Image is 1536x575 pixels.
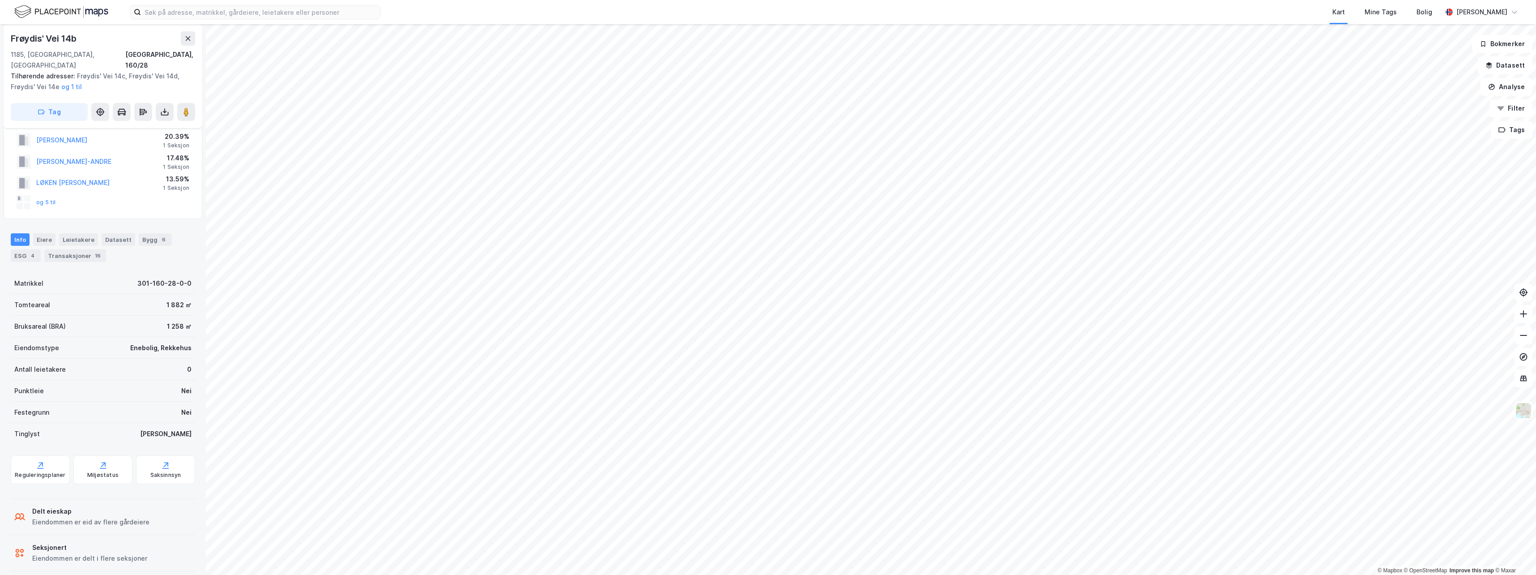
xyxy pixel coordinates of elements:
[1489,99,1532,117] button: Filter
[139,233,172,246] div: Bygg
[163,131,189,142] div: 20.39%
[32,553,147,564] div: Eiendommen er delt i flere seksjoner
[1365,7,1397,17] div: Mine Tags
[14,300,50,310] div: Tomteareal
[14,278,43,289] div: Matrikkel
[44,249,106,262] div: Transaksjoner
[166,300,192,310] div: 1 882 ㎡
[11,72,77,80] span: Tilhørende adresser:
[1481,78,1532,96] button: Analyse
[130,343,192,353] div: Enebolig, Rekkehus
[93,251,102,260] div: 16
[11,49,125,71] div: 1185, [GEOGRAPHIC_DATA], [GEOGRAPHIC_DATA]
[11,233,30,246] div: Info
[87,472,119,479] div: Miljøstatus
[15,472,65,479] div: Reguleringsplaner
[11,71,188,92] div: Frøydis' Vei 14c, Frøydis' Vei 14d, Frøydis' Vei 14e
[140,429,192,439] div: [PERSON_NAME]
[14,386,44,396] div: Punktleie
[32,517,149,528] div: Eiendommen er eid av flere gårdeiere
[1332,7,1345,17] div: Kart
[14,429,40,439] div: Tinglyst
[28,251,37,260] div: 4
[1515,402,1532,419] img: Z
[1450,567,1494,574] a: Improve this map
[11,103,88,121] button: Tag
[137,278,192,289] div: 301-160-28-0-0
[1478,56,1532,74] button: Datasett
[163,142,189,149] div: 1 Seksjon
[181,407,192,418] div: Nei
[14,4,108,20] img: logo.f888ab2527a4732fd821a326f86c7f29.svg
[32,542,147,553] div: Seksjonert
[59,233,98,246] div: Leietakere
[32,506,149,517] div: Delt eieskap
[167,321,192,332] div: 1 258 ㎡
[163,185,189,192] div: 1 Seksjon
[14,343,59,353] div: Eiendomstype
[125,49,195,71] div: [GEOGRAPHIC_DATA], 160/28
[163,163,189,171] div: 1 Seksjon
[159,235,168,244] div: 6
[181,386,192,396] div: Nei
[1491,532,1536,575] iframe: Chat Widget
[1378,567,1402,574] a: Mapbox
[102,233,135,246] div: Datasett
[14,321,66,332] div: Bruksareal (BRA)
[141,5,380,19] input: Søk på adresse, matrikkel, gårdeiere, leietakere eller personer
[1404,567,1447,574] a: OpenStreetMap
[11,249,41,262] div: ESG
[14,364,66,375] div: Antall leietakere
[1491,532,1536,575] div: Kontrollprogram for chat
[163,174,189,185] div: 13.59%
[1456,7,1507,17] div: [PERSON_NAME]
[11,31,78,46] div: Frøydis' Vei 14b
[14,407,49,418] div: Festegrunn
[150,472,181,479] div: Saksinnsyn
[1491,121,1532,139] button: Tags
[1472,35,1532,53] button: Bokmerker
[187,364,192,375] div: 0
[33,233,55,246] div: Eiere
[163,153,189,163] div: 17.48%
[1417,7,1432,17] div: Bolig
